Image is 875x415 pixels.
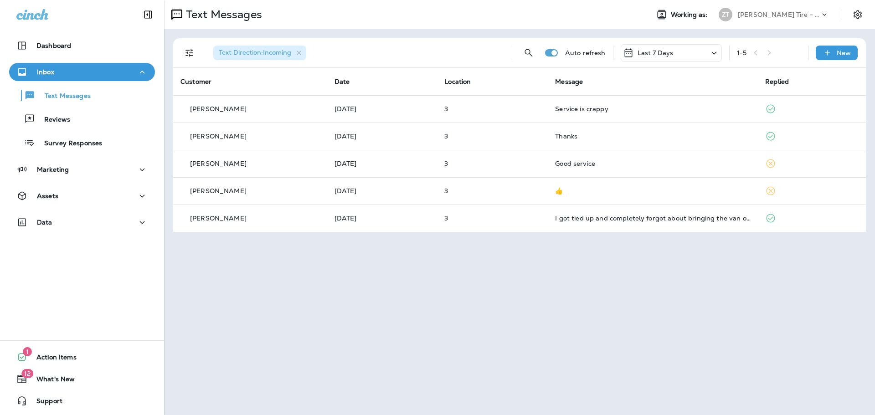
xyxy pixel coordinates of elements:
[9,187,155,205] button: Assets
[9,36,155,55] button: Dashboard
[555,133,751,140] div: Thanks
[37,166,69,173] p: Marketing
[555,105,751,113] div: Service is crappy
[335,215,430,222] p: Aug 4, 2025 10:44 AM
[444,105,448,113] span: 3
[35,116,70,124] p: Reviews
[23,347,32,356] span: 1
[555,215,751,222] div: I got tied up and completely forgot about bringing the van over last night. Can I bring it over a...
[9,109,155,128] button: Reviews
[9,63,155,81] button: Inbox
[335,77,350,86] span: Date
[190,215,247,222] p: [PERSON_NAME]
[180,77,211,86] span: Customer
[9,160,155,179] button: Marketing
[37,192,58,200] p: Assets
[837,49,851,56] p: New
[520,44,538,62] button: Search Messages
[9,392,155,410] button: Support
[9,348,155,366] button: 1Action Items
[35,139,102,148] p: Survey Responses
[9,370,155,388] button: 12What's New
[738,11,820,18] p: [PERSON_NAME] Tire - [GEOGRAPHIC_DATA]
[190,160,247,167] p: [PERSON_NAME]
[36,42,71,49] p: Dashboard
[219,48,291,56] span: Text Direction : Incoming
[37,68,54,76] p: Inbox
[213,46,306,60] div: Text Direction:Incoming
[21,369,33,378] span: 12
[9,133,155,152] button: Survey Responses
[190,187,247,195] p: [PERSON_NAME]
[444,159,448,168] span: 3
[135,5,161,24] button: Collapse Sidebar
[444,77,471,86] span: Location
[444,187,448,195] span: 3
[555,160,751,167] div: Good service
[565,49,606,56] p: Auto refresh
[335,187,430,195] p: Aug 5, 2025 08:08 AM
[849,6,866,23] button: Settings
[737,49,746,56] div: 1 - 5
[335,133,430,140] p: Aug 8, 2025 11:32 AM
[37,219,52,226] p: Data
[27,354,77,364] span: Action Items
[9,213,155,231] button: Data
[638,49,674,56] p: Last 7 Days
[335,160,430,167] p: Aug 5, 2025 09:12 AM
[555,187,751,195] div: 👍
[671,11,710,19] span: Working as:
[190,105,247,113] p: [PERSON_NAME]
[180,44,199,62] button: Filters
[27,375,75,386] span: What's New
[9,86,155,105] button: Text Messages
[335,105,430,113] p: Aug 9, 2025 11:21 AM
[36,92,91,101] p: Text Messages
[719,8,732,21] div: ZT
[190,133,247,140] p: [PERSON_NAME]
[555,77,583,86] span: Message
[182,8,262,21] p: Text Messages
[765,77,789,86] span: Replied
[444,214,448,222] span: 3
[27,397,62,408] span: Support
[444,132,448,140] span: 3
